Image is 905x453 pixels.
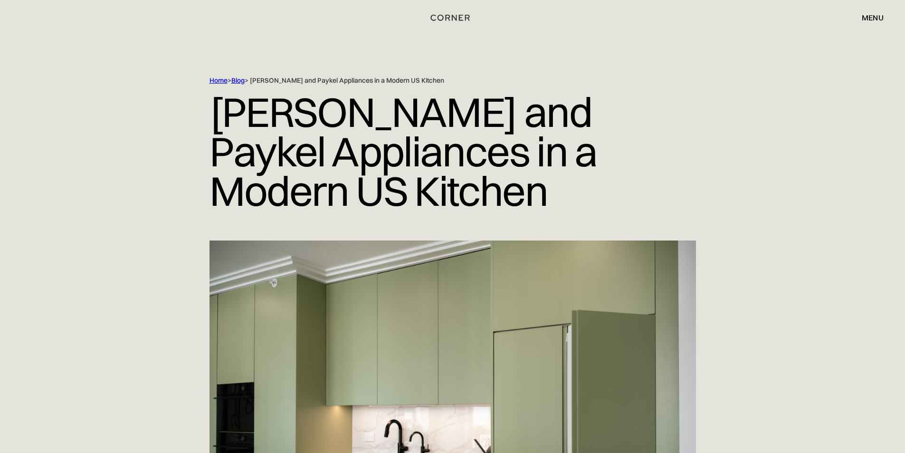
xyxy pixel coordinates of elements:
[419,11,486,24] a: home
[231,76,245,85] a: Blog
[210,76,656,85] div: > > [PERSON_NAME] and Paykel Appliances in a Modern US Kitchen
[852,10,884,26] div: menu
[210,76,228,85] a: Home
[862,14,884,21] div: menu
[210,85,696,218] h1: [PERSON_NAME] and Paykel Appliances in a Modern US Kitchen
